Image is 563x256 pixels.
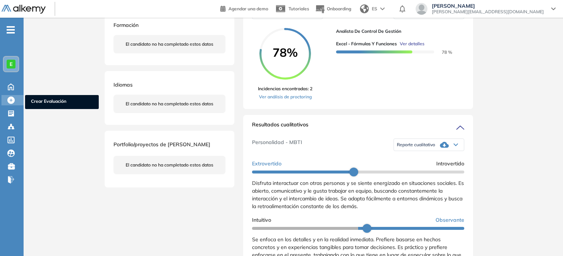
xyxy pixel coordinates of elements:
img: Logo [1,5,46,14]
span: Introvertido [436,160,464,168]
span: Resultados cualitativos [252,121,308,133]
span: Idiomas [113,81,133,88]
span: [PERSON_NAME] [432,3,544,9]
span: Formación [113,22,139,28]
span: El candidato no ha completado estos datos [126,162,213,168]
span: Portfolio/proyectos de [PERSON_NAME] [113,141,210,148]
span: Personalidad - MBTI [252,138,302,151]
span: Crear Evaluación [31,98,93,106]
span: Agendar una demo [228,6,268,11]
span: 78 % [433,49,452,55]
span: ES [372,6,377,12]
span: Onboarding [327,6,351,11]
span: Analista de Control de Gestión [336,28,458,35]
button: Onboarding [315,1,351,17]
span: Intuitivo [252,216,271,224]
span: [PERSON_NAME][EMAIL_ADDRESS][DOMAIN_NAME] [432,9,544,15]
a: Ver análisis de proctoring [258,94,312,100]
span: El candidato no ha completado estos datos [126,41,213,48]
img: arrow [380,7,385,10]
span: Observante [436,216,464,224]
span: Incidencias encontradas: 2 [258,85,312,92]
span: Disfruta interactuar con otras personas y se siente energizado en situaciones sociales. Es abiert... [252,180,464,210]
span: Tutoriales [289,6,309,11]
span: Excel - Fórmulas y Funciones [336,41,397,47]
span: 78% [259,46,311,58]
a: Agendar una demo [220,4,268,13]
i: - [7,29,15,31]
button: Ver detalles [397,41,424,47]
img: world [360,4,369,13]
span: El candidato no ha completado estos datos [126,101,213,107]
span: Ver detalles [400,41,424,47]
span: Extrovertido [252,160,281,168]
span: E [10,61,13,67]
span: Reporte cualitativo [397,142,435,148]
